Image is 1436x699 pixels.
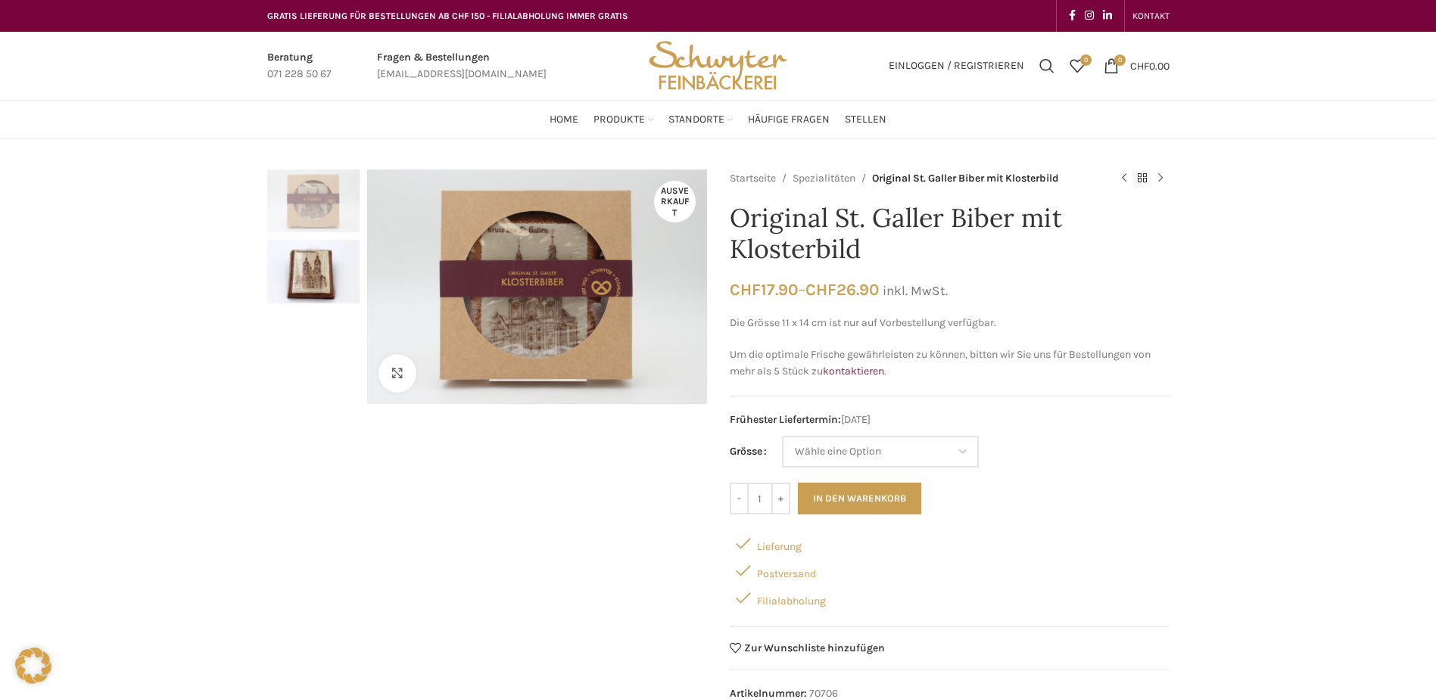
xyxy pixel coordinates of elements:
[1115,169,1133,188] a: Previous product
[730,280,1170,300] p: –
[267,49,332,83] a: Infobox link
[550,113,578,127] span: Home
[1098,5,1117,26] a: Linkedin social link
[730,412,1170,428] span: [DATE]
[1080,5,1098,26] a: Instagram social link
[730,483,749,514] input: -
[730,557,1170,584] div: Postversand
[881,51,1032,81] a: Einloggen / Registrieren
[593,104,653,135] a: Produkte
[883,283,948,298] small: inkl. MwSt.
[1064,5,1080,26] a: Facebook social link
[267,11,628,21] span: GRATIS LIEFERUNG FÜR BESTELLUNGEN AB CHF 150 - FILIALABHOLUNG IMMER GRATIS
[1114,54,1126,66] span: 0
[805,280,836,299] span: CHF
[845,113,886,127] span: Stellen
[377,49,547,83] a: Infobox link
[748,113,830,127] span: Häufige Fragen
[1151,169,1170,188] a: Next product
[805,280,879,299] bdi: 26.90
[654,181,696,222] span: Ausverkauft
[550,104,578,135] a: Home
[889,61,1024,71] span: Einloggen / Registrieren
[730,315,1170,331] p: Die Grösse 11 x 14 cm ist nur auf Vorbestellung verfügbar.
[730,170,776,187] a: Startseite
[1132,1,1170,31] a: KONTAKT
[1080,54,1092,66] span: 0
[730,642,886,654] a: Zur Wunschliste hinzufügen
[668,113,724,127] span: Standorte
[730,443,767,460] label: Grösse
[1032,51,1062,81] a: Suchen
[823,365,884,377] a: kontaktieren
[730,413,841,426] span: Frühester Liefertermin:
[730,169,1100,188] nav: Breadcrumb
[593,113,645,127] span: Produkte
[643,32,792,100] img: Bäckerei Schwyter
[730,346,1170,381] p: Um die optimale Frische gewährleisten zu können, bitten wir Sie uns für Bestellungen von mehr als...
[1096,51,1177,81] a: 0 CHF0.00
[793,170,855,187] a: Spezialitäten
[845,104,886,135] a: Stellen
[1130,59,1149,72] span: CHF
[730,530,1170,557] div: Lieferung
[872,170,1059,187] span: Original St. Galler Biber mit Klosterbild
[643,58,792,71] a: Site logo
[749,483,771,514] input: Produktmenge
[668,104,733,135] a: Standorte
[1125,1,1177,31] div: Secondary navigation
[730,203,1170,265] h1: Original St. Galler Biber mit Klosterbild
[748,104,830,135] a: Häufige Fragen
[1062,51,1092,81] div: Meine Wunschliste
[260,104,1177,135] div: Main navigation
[730,280,761,299] span: CHF
[798,483,921,514] button: In den Warenkorb
[730,584,1170,611] div: Filialabholung
[1062,51,1092,81] a: 0
[1132,11,1170,21] span: KONTAKT
[744,643,885,654] span: Zur Wunschliste hinzufügen
[771,483,790,514] input: +
[730,280,798,299] bdi: 17.90
[1130,59,1170,72] bdi: 0.00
